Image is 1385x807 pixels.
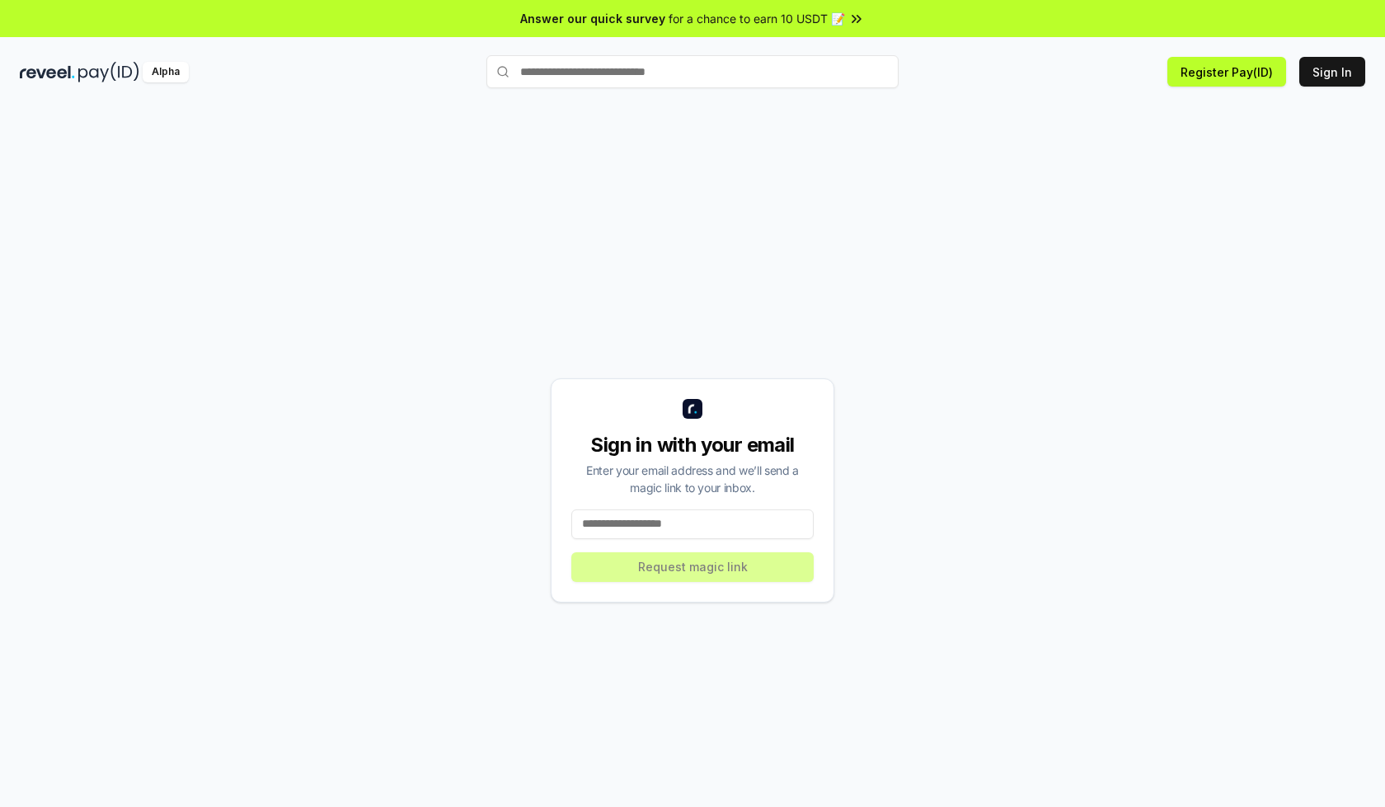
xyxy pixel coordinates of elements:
img: reveel_dark [20,62,75,82]
div: Alpha [143,62,189,82]
span: Answer our quick survey [520,10,665,27]
span: for a chance to earn 10 USDT 📝 [669,10,845,27]
button: Sign In [1299,57,1365,87]
button: Register Pay(ID) [1167,57,1286,87]
img: pay_id [78,62,139,82]
div: Enter your email address and we’ll send a magic link to your inbox. [571,462,814,496]
div: Sign in with your email [571,432,814,458]
img: logo_small [683,399,702,419]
